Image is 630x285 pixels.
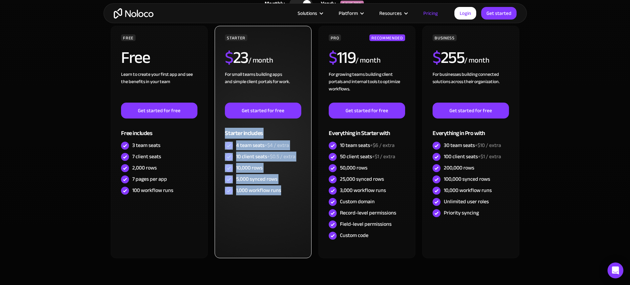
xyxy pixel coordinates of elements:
[298,9,317,18] div: Solutions
[114,8,153,19] a: home
[475,140,501,150] span: +$10 / extra
[340,198,375,205] div: Custom domain
[478,152,501,162] span: +$1 / extra
[608,262,623,278] div: Open Intercom Messenger
[379,9,402,18] div: Resources
[340,220,392,228] div: Field-level permissions
[132,187,173,194] div: 100 workflow runs
[236,175,277,183] div: 5,000 synced rows
[121,34,136,41] div: FREE
[121,71,197,103] div: Learn to create your first app and see the benefits in your team ‍
[444,153,501,160] div: 100 client seats
[225,119,301,140] div: Starter includes
[444,209,479,216] div: Priority syncing
[444,198,489,205] div: Unlimited user roles
[225,34,247,41] div: STARTER
[444,187,492,194] div: 10,000 workflow runs
[132,153,161,160] div: 7 client seats
[289,9,330,18] div: Solutions
[444,175,490,183] div: 100,000 synced rows
[236,142,289,149] div: 4 team seats
[444,142,501,149] div: 30 team seats
[481,7,517,20] a: Get started
[267,152,295,162] span: +$0.5 / extra
[121,103,197,119] a: Get started for free
[340,187,386,194] div: 3,000 workflow runs
[236,187,281,194] div: 1,000 workflow runs
[329,103,405,119] a: Get started for free
[433,119,509,140] div: Everything in Pro with
[340,209,396,216] div: Record-level permissions
[340,153,395,160] div: 50 client seats
[265,140,289,150] span: +$4 / extra
[370,140,395,150] span: +$6 / extra
[340,142,395,149] div: 10 team seats
[415,9,446,18] a: Pricing
[433,42,441,73] span: $
[330,9,371,18] div: Platform
[464,55,489,66] div: / month
[433,49,464,66] h2: 255
[248,55,273,66] div: / month
[444,164,474,171] div: 200,000 rows
[236,153,295,160] div: 10 client seats
[329,119,405,140] div: Everything in Starter with
[372,152,395,162] span: +$1 / extra
[356,55,380,66] div: / month
[339,9,358,18] div: Platform
[132,164,157,171] div: 2,000 rows
[371,9,415,18] div: Resources
[340,175,384,183] div: 25,000 synced rows
[329,49,356,66] h2: 119
[329,71,405,103] div: For growing teams building client portals and internal tools to optimize workflows.
[433,103,509,119] a: Get started for free
[454,7,476,20] a: Login
[225,49,248,66] h2: 23
[340,164,367,171] div: 50,000 rows
[225,42,233,73] span: $
[236,164,263,171] div: 10,000 rows
[329,42,337,73] span: $
[433,34,456,41] div: BUSINESS
[433,71,509,103] div: For businesses building connected solutions across their organization. ‍
[340,232,368,239] div: Custom code
[121,119,197,140] div: Free includes
[132,175,167,183] div: 7 pages per app
[132,142,160,149] div: 3 team seats
[225,103,301,119] a: Get started for free
[225,71,301,103] div: For small teams building apps and simple client portals for work. ‍
[121,49,150,66] h2: Free
[369,34,405,41] div: RECOMMENDED
[329,34,341,41] div: PRO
